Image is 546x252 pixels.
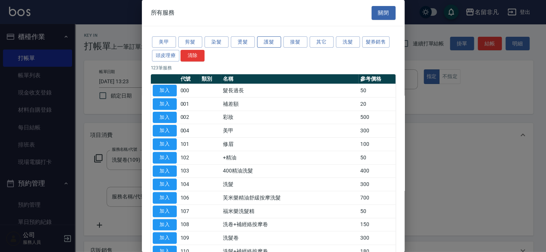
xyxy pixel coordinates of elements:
td: 001 [179,97,200,111]
td: 洗卷+補經絡按摩卷 [221,218,358,231]
span: 所有服務 [151,9,175,16]
td: 美甲 [221,124,358,138]
button: 加入 [153,125,177,136]
button: 剪髮 [178,36,202,48]
td: 400 [358,164,396,178]
button: 加入 [153,232,177,244]
button: 加入 [153,112,177,123]
button: 頭皮理療 [152,50,180,61]
button: 加入 [153,205,177,217]
button: 加入 [153,192,177,204]
td: 400精油洗髮 [221,164,358,178]
button: 燙髮 [231,36,255,48]
td: 103 [179,164,200,178]
td: 福米樂洗髮精 [221,204,358,218]
td: 300 [358,231,396,245]
td: 補差額 [221,97,358,111]
td: 102 [179,151,200,164]
button: 髮券銷售 [362,36,390,48]
td: 50 [358,204,396,218]
td: 004 [179,124,200,138]
td: 106 [179,191,200,205]
td: 髮長過長 [221,84,358,97]
td: 500 [358,111,396,124]
th: 名稱 [221,74,358,84]
button: 美甲 [152,36,176,48]
button: 加入 [153,98,177,110]
button: 關閉 [372,6,396,20]
th: 參考價格 [358,74,396,84]
th: 代號 [179,74,200,84]
td: 芙米樂精油舒緩按摩洗髮 [221,191,358,205]
td: 50 [358,84,396,97]
td: 50 [358,151,396,164]
td: 彩妝 [221,111,358,124]
td: 150 [358,218,396,231]
td: 700 [358,191,396,205]
td: 洗髮卷 [221,231,358,245]
td: 300 [358,178,396,191]
td: 300 [358,124,396,138]
button: 加入 [153,219,177,231]
button: 加入 [153,138,177,150]
button: 加入 [153,152,177,163]
td: 107 [179,204,200,218]
td: 101 [179,138,200,151]
p: 123 筆服務 [151,64,396,71]
td: 20 [358,97,396,111]
button: 洗髮 [336,36,360,48]
button: 接髮 [283,36,307,48]
td: 104 [179,178,200,191]
button: 染髮 [205,36,229,48]
td: 洗髮 [221,178,358,191]
td: 修眉 [221,138,358,151]
button: 清除 [180,50,205,61]
td: 000 [179,84,200,97]
button: 其它 [310,36,334,48]
td: +精油 [221,151,358,164]
td: 109 [179,231,200,245]
button: 加入 [153,165,177,177]
th: 類別 [200,74,221,84]
td: 100 [358,138,396,151]
td: 108 [179,218,200,231]
button: 護髮 [257,36,281,48]
button: 加入 [153,178,177,190]
td: 002 [179,111,200,124]
button: 加入 [153,85,177,96]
